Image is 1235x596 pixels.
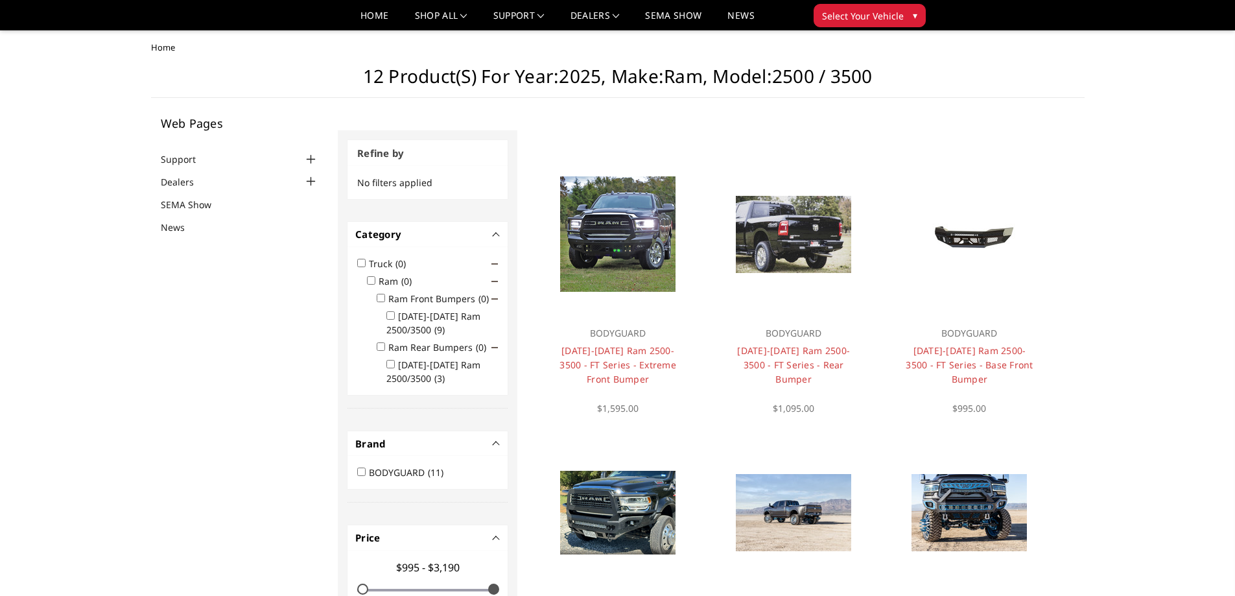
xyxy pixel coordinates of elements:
[355,530,500,545] h4: Price
[814,4,926,27] button: Select Your Vehicle
[493,231,500,237] button: -
[347,140,508,167] h3: Refine by
[388,292,497,305] label: Ram Front Bumpers
[552,326,683,341] p: BODYGUARD
[822,9,904,23] span: Select Your Vehicle
[493,534,500,541] button: -
[161,152,212,166] a: Support
[357,176,432,189] span: No filters applied
[493,11,545,30] a: Support
[952,402,986,414] span: $995.00
[491,278,498,285] span: Click to show/hide children
[386,310,480,336] label: [DATE]-[DATE] Ram 2500/3500
[395,257,406,270] span: (0)
[161,175,210,189] a: Dealers
[379,275,419,287] label: Ram
[151,66,1085,98] h1: 12 Product(s) for Year:2025, Make:Ram, Model:2500 / 3500
[491,296,498,302] span: Click to show/hide children
[151,42,175,53] span: Home
[597,402,639,414] span: $1,595.00
[369,466,451,479] label: BODYGUARD
[415,11,467,30] a: shop all
[161,198,228,211] a: SEMA Show
[913,8,917,22] span: ▾
[478,292,489,305] span: (0)
[161,221,201,234] a: News
[493,440,500,447] button: -
[428,466,443,479] span: (11)
[904,326,1035,341] p: BODYGUARD
[737,344,850,385] a: [DATE]-[DATE] Ram 2500-3500 - FT Series - Rear Bumper
[355,227,500,242] h4: Category
[491,344,498,351] span: Click to show/hide children
[360,11,388,30] a: Home
[355,436,500,451] h4: Brand
[773,402,814,414] span: $1,095.00
[476,341,486,353] span: (0)
[369,257,414,270] label: Truck
[559,344,676,385] a: [DATE]-[DATE] Ram 2500-3500 - FT Series - Extreme Front Bumper
[401,275,412,287] span: (0)
[906,344,1033,385] a: [DATE]-[DATE] Ram 2500-3500 - FT Series - Base Front Bumper
[434,372,445,385] span: (3)
[491,261,498,267] span: Click to show/hide children
[434,324,445,336] span: (9)
[386,359,480,385] label: [DATE]-[DATE] Ram 2500/3500
[161,117,319,129] h5: Web Pages
[570,11,620,30] a: Dealers
[727,11,754,30] a: News
[729,326,859,341] p: BODYGUARD
[388,341,494,353] label: Ram Rear Bumpers
[645,11,701,30] a: SEMA Show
